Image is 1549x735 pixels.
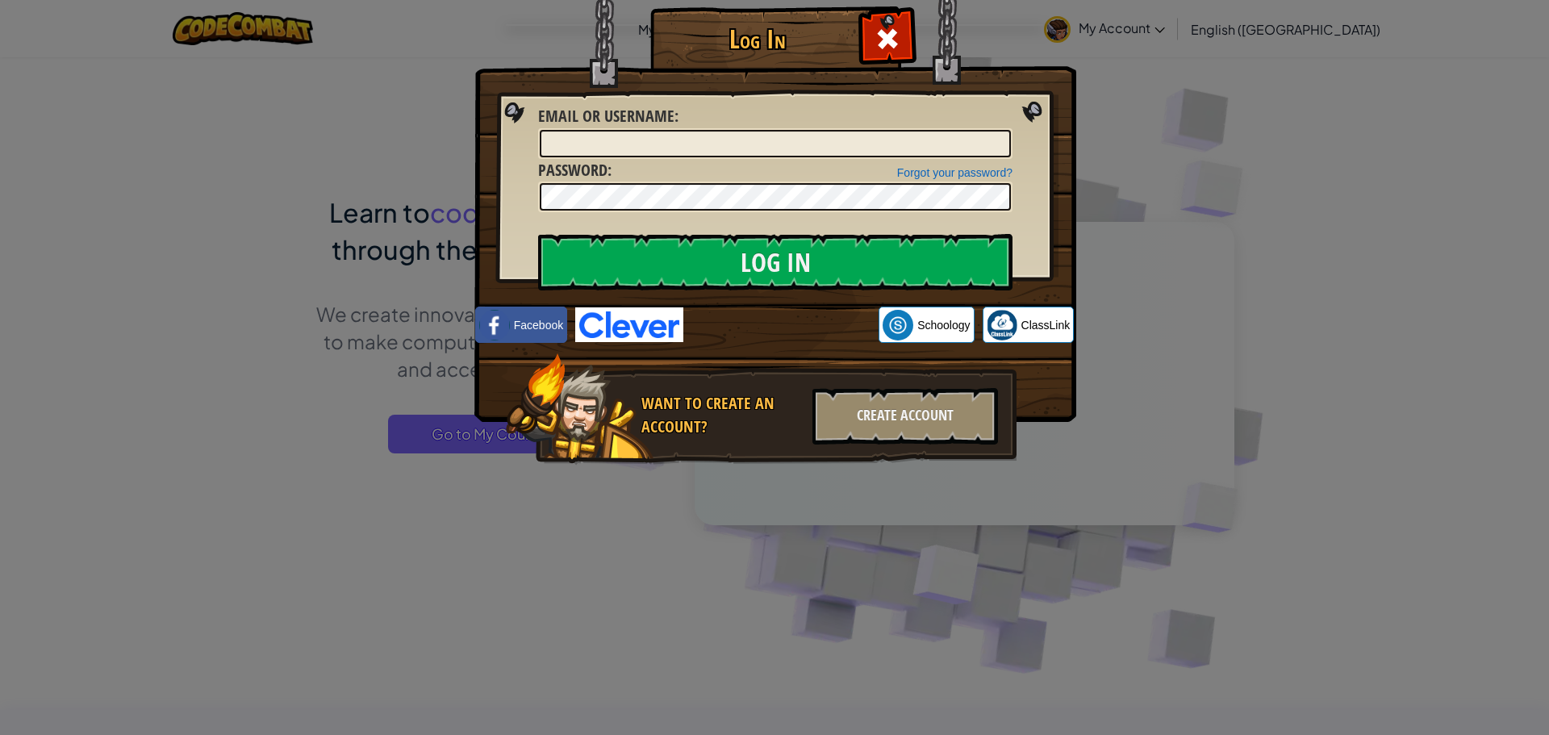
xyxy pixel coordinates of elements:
[683,307,879,343] iframe: Sign in with Google Button
[538,159,612,182] label: :
[575,307,683,342] img: clever-logo-blue.png
[514,317,563,333] span: Facebook
[987,310,1017,340] img: classlink-logo-small.png
[1021,317,1071,333] span: ClassLink
[641,392,803,438] div: Want to create an account?
[897,166,1012,179] a: Forgot your password?
[538,105,678,128] label: :
[538,234,1012,290] input: Log In
[538,105,674,127] span: Email or Username
[479,310,510,340] img: facebook_small.png
[654,25,860,53] h1: Log In
[883,310,913,340] img: schoology.png
[917,317,970,333] span: Schoology
[812,388,998,445] div: Create Account
[538,159,607,181] span: Password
